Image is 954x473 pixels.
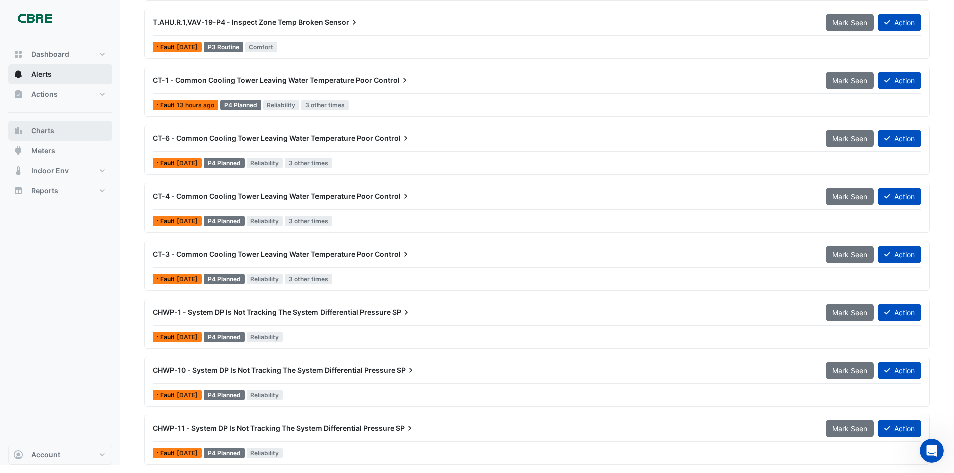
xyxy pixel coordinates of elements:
span: Reliability [247,274,283,284]
span: Indoor Env [31,166,69,176]
span: Fault [160,450,177,456]
span: Fri 15-Aug-2025 18:15 AEST [177,217,198,225]
div: P4 Planned [204,216,245,226]
span: Meters [31,146,55,156]
span: Mark Seen [832,424,867,433]
button: Charts [8,121,112,141]
span: Control [375,191,411,201]
span: Tue 13-May-2025 16:00 AEST [177,333,198,341]
span: Fault [160,276,177,282]
button: Indoor Env [8,161,112,181]
button: Mark Seen [826,420,874,437]
span: 3 other times [285,216,332,226]
button: Action [878,72,921,89]
span: CT-1 - Common Cooling Tower Leaving Water Temperature Poor [153,76,372,84]
span: Charts [31,126,54,136]
button: Mark Seen [826,72,874,89]
span: Mark Seen [832,18,867,27]
button: Action [878,362,921,379]
span: CT-4 - Common Cooling Tower Leaving Water Temperature Poor [153,192,373,200]
button: Action [878,246,921,263]
span: CT-6 - Common Cooling Tower Leaving Water Temperature Poor [153,134,373,142]
span: 3 other times [301,100,349,110]
span: Control [374,75,410,85]
span: 3 other times [285,158,332,168]
span: Reports [31,186,58,196]
app-icon: Alerts [13,69,23,79]
button: Actions [8,84,112,104]
span: Mark Seen [832,366,867,375]
app-icon: Actions [13,89,23,99]
button: Mark Seen [826,14,874,31]
span: CHWP-1 - System DP Is Not Tracking The System Differential Pressure [153,308,391,316]
span: Fault [160,334,177,340]
button: Dashboard [8,44,112,64]
div: P4 Planned [204,332,245,342]
span: 3 other times [285,274,332,284]
button: Action [878,188,921,205]
app-icon: Dashboard [13,49,23,59]
span: Reliability [247,390,283,400]
span: SP [397,365,416,375]
div: P3 Routine [204,42,243,52]
span: Tue 13-May-2025 07:32 AEST [177,43,198,51]
span: CT-3 - Common Cooling Tower Leaving Water Temperature Poor [153,250,373,258]
span: Mark Seen [832,134,867,143]
span: Actions [31,89,58,99]
span: Fault [160,160,177,166]
span: Sun 10-Aug-2025 19:31 AEST [177,275,198,283]
button: Action [878,130,921,147]
span: Control [375,133,411,143]
span: Reliability [247,158,283,168]
span: SP [392,307,411,317]
button: Mark Seen [826,304,874,321]
div: P4 Planned [204,390,245,400]
span: Fault [160,218,177,224]
span: Sun 17-Aug-2025 21:16 AEST [177,159,198,167]
button: Mark Seen [826,246,874,263]
button: Action [878,420,921,437]
div: P4 Planned [204,448,245,458]
span: Reliability [263,100,300,110]
span: Sensor [325,17,359,27]
span: Fault [160,392,177,398]
app-icon: Charts [13,126,23,136]
button: Reports [8,181,112,201]
span: Reliability [247,448,283,458]
button: Mark Seen [826,130,874,147]
app-icon: Reports [13,186,23,196]
span: Comfort [245,42,278,52]
span: Mark Seen [832,192,867,201]
app-icon: Meters [13,146,23,156]
span: Reliability [247,332,283,342]
button: Action [878,14,921,31]
span: Fault [160,102,177,108]
span: Reliability [247,216,283,226]
button: Account [8,445,112,465]
span: Mark Seen [832,308,867,317]
span: Mark Seen [832,76,867,85]
span: Fri 11-Apr-2025 12:30 AEST [177,449,198,457]
button: Meters [8,141,112,161]
span: Alerts [31,69,52,79]
div: P4 Planned [220,100,261,110]
span: Fault [160,44,177,50]
span: Mon 18-Aug-2025 20:15 AEST [177,101,214,109]
img: Company Logo [12,8,57,28]
span: Control [375,249,411,259]
button: Action [878,304,921,321]
button: Mark Seen [826,188,874,205]
iframe: Intercom live chat [920,439,944,463]
div: P4 Planned [204,274,245,284]
span: SP [396,423,415,433]
span: T.AHU.R.1,VAV-19-P4 - Inspect Zone Temp Broken [153,18,323,26]
span: CHWP-11 - System DP Is Not Tracking The System Differential Pressure [153,424,394,432]
span: Mark Seen [832,250,867,259]
div: P4 Planned [204,158,245,168]
app-icon: Indoor Env [13,166,23,176]
span: Mon 14-Apr-2025 16:16 AEST [177,391,198,399]
span: CHWP-10 - System DP Is Not Tracking The System Differential Pressure [153,366,395,374]
span: Dashboard [31,49,69,59]
button: Alerts [8,64,112,84]
span: Account [31,450,60,460]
